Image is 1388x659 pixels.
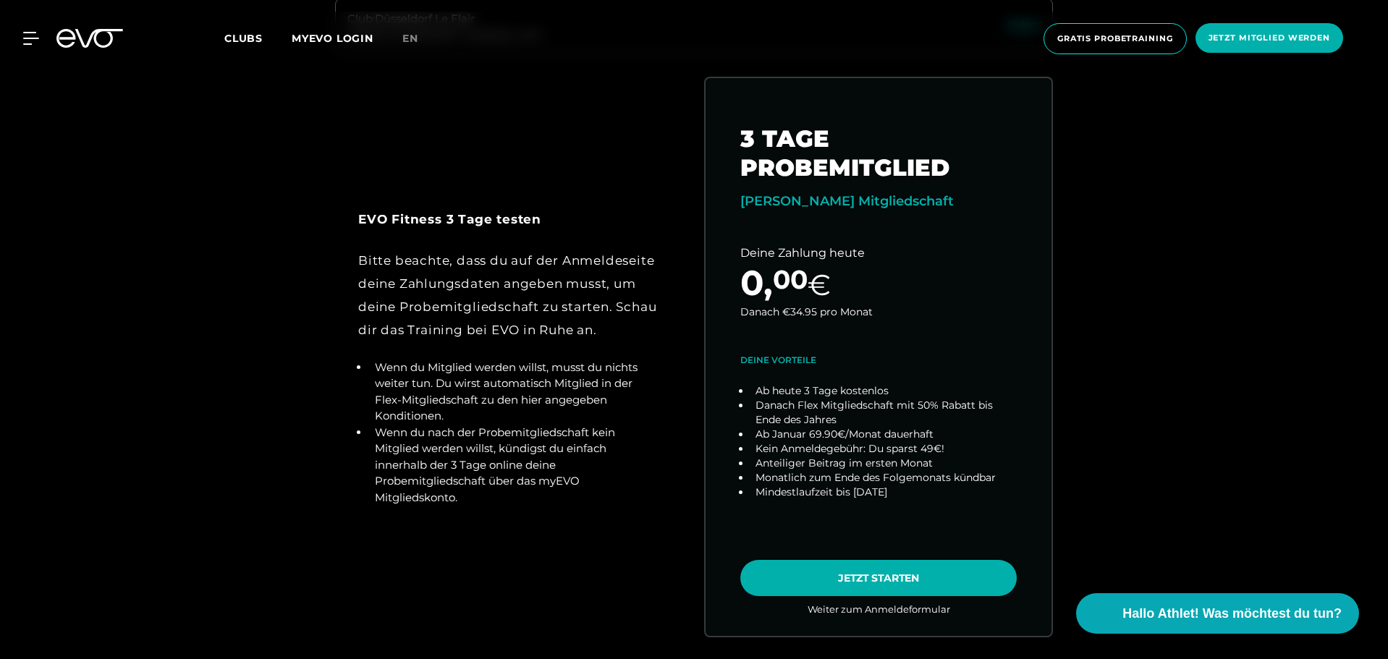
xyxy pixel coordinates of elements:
a: Clubs [224,31,292,45]
a: MYEVO LOGIN [292,32,373,45]
li: Wenn du Mitglied werden willst, musst du nichts weiter tun. Du wirst automatisch Mitglied in der ... [369,360,661,425]
span: Hallo Athlet! Was möchtest du tun? [1122,604,1342,624]
button: Hallo Athlet! Was möchtest du tun? [1076,593,1359,634]
a: choose plan [706,78,1051,636]
span: Jetzt Mitglied werden [1209,32,1330,44]
span: Clubs [224,32,263,45]
a: en [402,30,436,47]
span: Gratis Probetraining [1057,33,1173,45]
a: Jetzt Mitglied werden [1191,23,1347,54]
span: en [402,32,418,45]
a: Gratis Probetraining [1039,23,1191,54]
li: Wenn du nach der Probemitgliedschaft kein Mitglied werden willst, kündigst du einfach innerhalb d... [369,425,661,506]
strong: EVO Fitness 3 Tage testen [358,212,541,226]
div: Bitte beachte, dass du auf der Anmeldeseite deine Zahlungsdaten angeben musst, um deine Probemitg... [358,249,661,342]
